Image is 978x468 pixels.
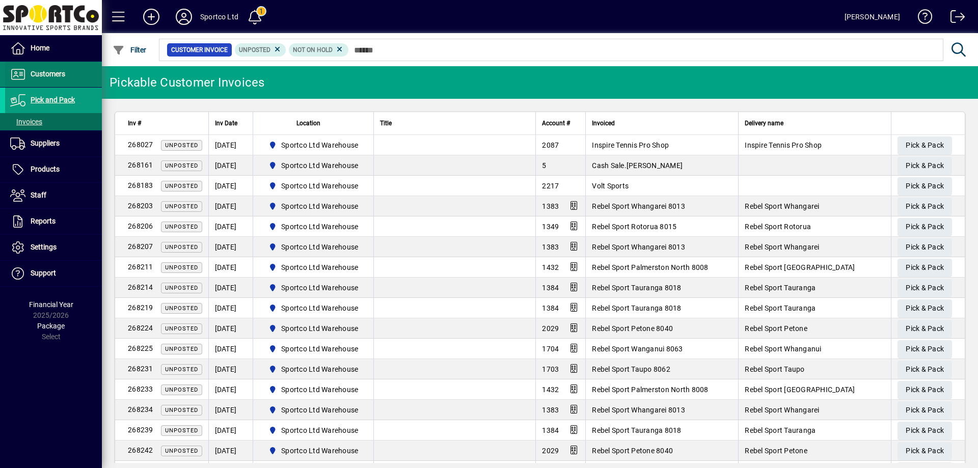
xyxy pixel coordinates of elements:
td: [DATE] [208,420,253,441]
button: Add [135,8,168,26]
span: 268214 [128,283,153,291]
span: Rebel Sport Tauranga 8018 [592,426,681,434]
span: Sportco Ltd Warehouse [264,241,363,253]
span: Volt Sports [592,182,629,190]
span: Pick & Pack [906,361,944,378]
span: 268234 [128,405,153,414]
span: Rebel Sport [GEOGRAPHIC_DATA] [745,386,855,394]
span: Rebel Sport Tauranga 8018 [592,304,681,312]
span: Rebel Sport Taupo 8062 [592,365,670,373]
span: Unposted [165,264,198,271]
span: 268225 [128,344,153,352]
button: Pick & Pack [898,442,952,460]
span: Unposted [165,183,198,189]
span: 2029 [542,447,559,455]
span: Reports [31,217,56,225]
span: Unposted [165,427,198,434]
td: [DATE] [208,359,253,379]
div: Inv Date [215,118,247,129]
span: Pick & Pack [906,320,944,337]
td: [DATE] [208,339,253,359]
span: Location [296,118,320,129]
td: [DATE] [208,257,253,278]
span: Rebel Sport Petone 8040 [592,447,673,455]
span: Sportco Ltd Warehouse [264,261,363,273]
span: Sportco Ltd Warehouse [281,303,358,313]
span: Unposted [165,366,198,373]
button: Pick & Pack [898,136,952,155]
span: Rebel Sport [GEOGRAPHIC_DATA] [745,263,855,271]
span: Pick & Pack [906,198,944,215]
span: Sportco Ltd Warehouse [281,323,358,334]
span: Unposted [165,325,198,332]
span: Sportco Ltd Warehouse [264,200,363,212]
span: Sportco Ltd Warehouse [281,344,358,354]
span: Sportco Ltd Warehouse [264,404,363,416]
span: 1383 [542,243,559,251]
td: [DATE] [208,135,253,155]
div: Title [380,118,529,129]
span: Sportco Ltd Warehouse [281,446,358,456]
span: Pick and Pack [31,96,75,104]
span: Invoices [10,118,42,126]
span: 1703 [542,365,559,373]
span: Pick & Pack [906,280,944,296]
span: 268161 [128,161,153,169]
span: Rebel Sport Tauranga [745,284,816,292]
span: Sportco Ltd Warehouse [264,363,363,375]
button: Pick & Pack [898,157,952,175]
span: Not On Hold [293,46,333,53]
span: Unposted [165,448,198,454]
button: Pick & Pack [898,320,952,338]
span: 2029 [542,324,559,333]
span: Pick & Pack [906,300,944,317]
span: Sportco Ltd Warehouse [264,322,363,335]
span: 268219 [128,304,153,312]
span: Rebel Sport Petone [745,447,807,455]
span: Sportco Ltd Warehouse [264,159,363,172]
span: Inv # [128,118,141,129]
span: Support [31,269,56,277]
span: Products [31,165,60,173]
span: Customer Invoice [171,45,228,55]
span: Sportco Ltd Warehouse [264,221,363,233]
button: Pick & Pack [898,238,952,257]
button: Pick & Pack [898,422,952,440]
span: 268206 [128,222,153,230]
span: Unposted [165,244,198,251]
span: Sportco Ltd Warehouse [264,445,363,457]
span: 1349 [542,223,559,231]
span: Sportco Ltd Warehouse [281,384,358,395]
span: 1383 [542,202,559,210]
span: Sportco Ltd Warehouse [264,343,363,355]
span: Rebel Sport Tauranga [745,304,816,312]
td: [DATE] [208,196,253,216]
span: Sportco Ltd Warehouse [281,425,358,435]
span: Rebel Sport Whangarei 8013 [592,243,685,251]
span: Rebel Sport Tauranga 8018 [592,284,681,292]
a: Knowledge Base [910,2,933,35]
mat-chip: Hold Status: Not On Hold [289,43,348,57]
span: 1384 [542,284,559,292]
span: Filter [113,46,147,54]
button: Profile [168,8,200,26]
span: Unposted [165,387,198,393]
span: Unposted [165,203,198,210]
span: Sportco Ltd Warehouse [264,383,363,396]
span: Sportco Ltd Warehouse [281,181,358,191]
span: Unposted [165,285,198,291]
span: Pick & Pack [906,259,944,276]
span: 2087 [542,141,559,149]
span: Inv Date [215,118,237,129]
span: Rebel Sport Whanganui [745,345,821,353]
span: Sportco Ltd Warehouse [264,282,363,294]
span: Sportco Ltd Warehouse [281,364,358,374]
span: Rebel Sport Palmerston North 8008 [592,263,708,271]
span: Rebel Sport Palmerston North 8008 [592,386,708,394]
span: Unposted [165,305,198,312]
a: Invoices [5,113,102,130]
a: Home [5,36,102,61]
td: [DATE] [208,379,253,400]
span: Home [31,44,49,52]
span: Pick & Pack [906,402,944,419]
